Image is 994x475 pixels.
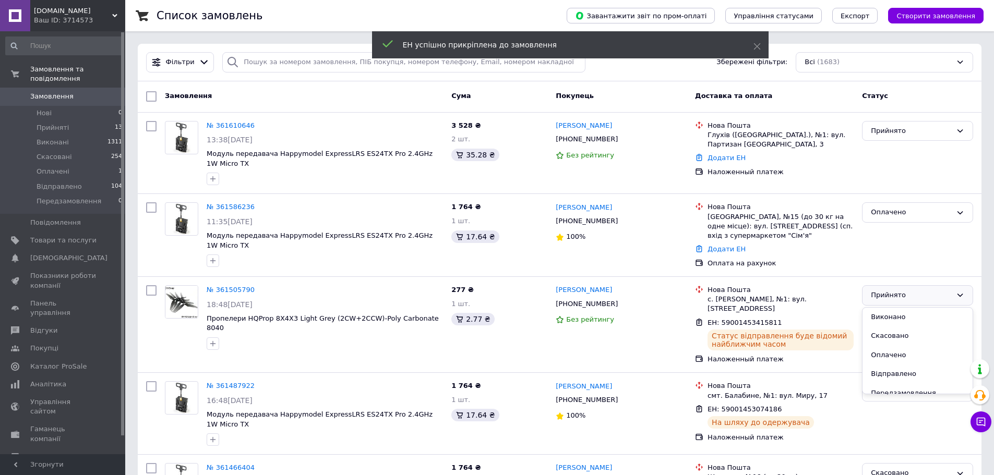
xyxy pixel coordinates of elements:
[451,382,481,389] span: 1 764 ₴
[37,197,101,206] span: Передзамовлення
[708,463,854,472] div: Нова Пошта
[451,217,470,225] span: 1 шт.
[170,382,193,414] img: Фото товару
[207,464,255,471] a: № 361466404
[566,233,585,240] span: 100%
[708,405,782,413] span: ЕН: 59001453074186
[451,396,470,404] span: 1 шт.
[566,315,614,323] span: Без рейтингу
[554,132,620,146] div: [PHONE_NUMBER]
[107,138,122,147] span: 1311
[118,167,122,176] span: 1
[708,295,854,313] div: с. [PERSON_NAME], №1: вул. [STREET_ADDRESS]
[554,297,620,311] div: [PHONE_NUMBER]
[888,8,984,23] button: Створити замовлення
[30,362,87,371] span: Каталог ProSale
[222,52,585,72] input: Пошук за номером замовлення, ПІБ покупця, номером телефону, Email, номером накладної
[207,382,255,389] a: № 361487922
[30,218,81,227] span: Повідомлення
[863,346,973,365] li: Оплачено
[451,135,470,143] span: 2 шт.
[30,236,97,245] span: Товари та послуги
[37,167,69,176] span: Оплачені
[708,167,854,177] div: Наложенный платеж
[5,36,123,55] input: Пошук
[118,108,122,118] span: 0
[708,319,782,326] span: ЕН: 59001453415811
[118,197,122,206] span: 0
[165,92,212,100] span: Замовлення
[207,300,253,309] span: 18:48[DATE]
[566,151,614,159] span: Без рейтингу
[575,11,706,20] span: Завантажити звіт по пром-оплаті
[451,409,499,421] div: 17.64 ₴
[165,286,198,318] img: Фото товару
[30,326,57,335] span: Відгуки
[896,12,975,20] span: Створити замовлення
[708,285,854,295] div: Нова Пошта
[971,411,991,432] button: Чат з покупцем
[37,123,69,132] span: Прийняті
[165,202,198,236] a: Фото товару
[165,381,198,415] a: Фото товару
[451,286,474,294] span: 277 ₴
[567,8,715,23] button: Завантажити звіт по пром-оплаті
[451,464,481,471] span: 1 764 ₴
[871,207,952,218] div: Оплачено
[403,40,727,50] div: ЕН успішно прикріплена до замовлення
[170,203,193,235] img: Фото товару
[170,121,193,154] img: Фото товару
[708,433,854,442] div: Наложенный платеж
[566,411,585,419] span: 100%
[34,6,112,16] span: Flyteam.com.ua
[708,355,854,364] div: Наложенный платеж
[708,130,854,149] div: Глухів ([GEOGRAPHIC_DATA].), №1: вул. Партизан [GEOGRAPHIC_DATA], 3
[554,214,620,228] div: [PHONE_NUMBER]
[708,391,854,400] div: смт. Балабине, №1: вул. Миру, 17
[556,92,594,100] span: Покупець
[556,121,612,131] a: [PERSON_NAME]
[863,384,973,403] li: Передзамовлення
[207,136,253,144] span: 13:38[DATE]
[37,108,52,118] span: Нові
[451,203,481,211] span: 1 764 ₴
[30,92,74,101] span: Замовлення
[30,424,97,443] span: Гаманець компанії
[111,182,122,191] span: 104
[556,382,612,392] a: [PERSON_NAME]
[207,232,433,249] a: Модуль передавача Happymodel ExpressLRS ES24TX Pro 2.4GHz 1W Micro TX
[30,380,66,389] span: Аналітика
[725,8,822,23] button: Управління статусами
[716,57,787,67] span: Збережені фільтри:
[37,152,72,162] span: Скасовані
[34,16,125,25] div: Ваш ID: 3714573
[708,381,854,391] div: Нова Пошта
[207,286,255,294] a: № 361505790
[451,121,481,129] span: 3 528 ₴
[708,245,746,253] a: Додати ЕН
[695,92,772,100] span: Доставка та оплата
[207,150,433,167] span: Модуль передавача Happymodel ExpressLRS ES24TX Pro 2.4GHz 1W Micro TX
[207,410,433,428] a: Модуль передавача Happymodel ExpressLRS ES24TX Pro 2.4GHz 1W Micro TX
[37,138,69,147] span: Виконані
[207,203,255,211] a: № 361586236
[862,92,888,100] span: Статус
[841,12,870,20] span: Експорт
[556,203,612,213] a: [PERSON_NAME]
[451,300,470,308] span: 1 шт.
[165,285,198,319] a: Фото товару
[30,65,125,83] span: Замовлення та повідомлення
[165,121,198,154] a: Фото товару
[451,149,499,161] div: 35.28 ₴
[115,123,122,132] span: 13
[207,217,253,226] span: 11:35[DATE]
[708,259,854,268] div: Оплата на рахунок
[734,12,813,20] span: Управління статусами
[805,57,815,67] span: Всі
[166,57,195,67] span: Фільтри
[207,396,253,405] span: 16:48[DATE]
[207,314,439,332] a: Пропелери HQProp 8X4X3 Light Grey (2CW+2CCW)-Poly Carbonate 8040
[817,58,840,66] span: (1683)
